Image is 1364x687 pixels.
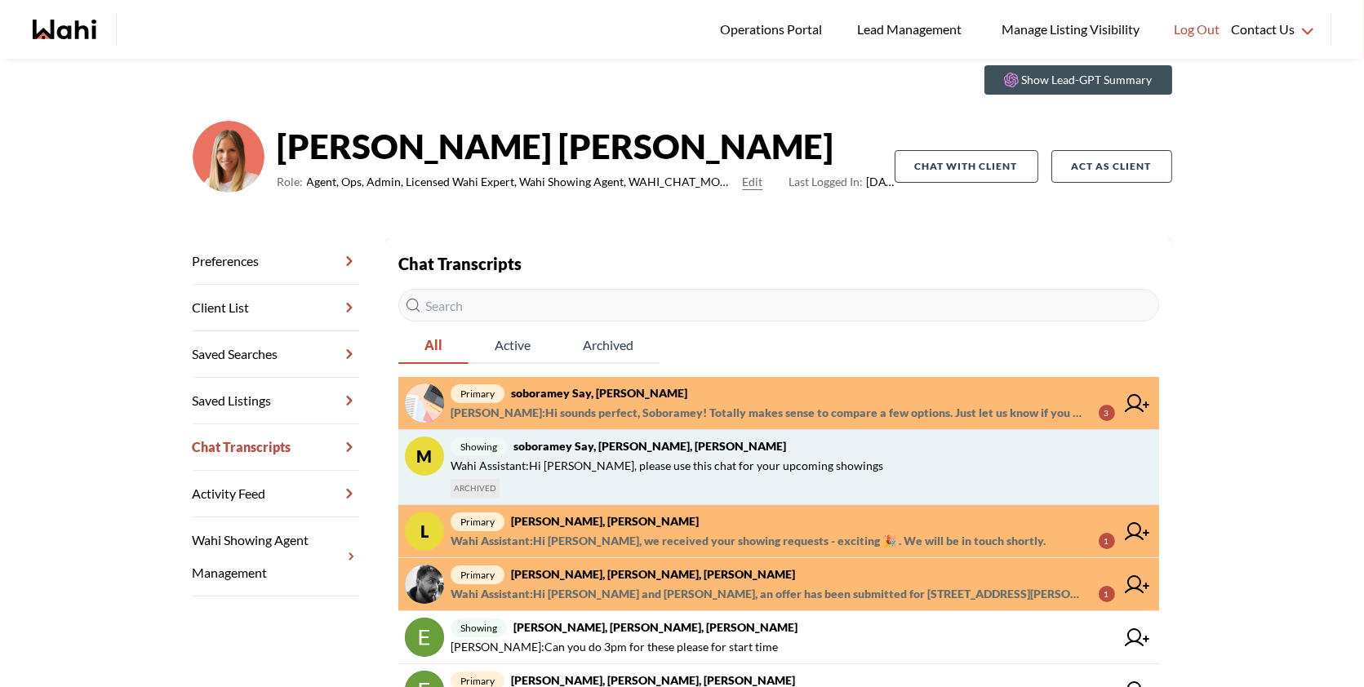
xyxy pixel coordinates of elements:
a: Preferences [193,238,359,285]
button: All [398,328,469,364]
span: showing [451,618,507,637]
span: [DATE] [789,172,894,192]
strong: [PERSON_NAME] [PERSON_NAME] [278,122,895,171]
strong: [PERSON_NAME], [PERSON_NAME] [511,514,699,528]
a: Wahi homepage [33,20,96,39]
span: showing [451,437,507,456]
span: Active [469,328,557,362]
img: chat avatar [405,565,444,604]
div: 1 [1099,533,1115,549]
span: [PERSON_NAME] : Hi sounds perfect, Soboramey! Totally makes sense to compare a few options. Just ... [451,403,1086,423]
span: Wahi Assistant : Hi [PERSON_NAME] and [PERSON_NAME], an offer has been submitted for [STREET_ADDR... [451,584,1086,604]
button: Chat with client [895,150,1038,183]
a: Saved Searches [193,331,359,378]
a: Mshowingsoboramey say, [PERSON_NAME], [PERSON_NAME]Wahi Assistant:Hi [PERSON_NAME], please use th... [398,430,1159,505]
strong: [PERSON_NAME], [PERSON_NAME], [PERSON_NAME] [511,673,795,687]
img: chat avatar [405,383,444,423]
span: All [398,328,469,362]
a: Lprimary[PERSON_NAME], [PERSON_NAME]Wahi Assistant:Hi [PERSON_NAME], we received your showing req... [398,505,1159,558]
a: Wahi Showing Agent Management [193,517,359,596]
a: showing[PERSON_NAME], [PERSON_NAME], [PERSON_NAME][PERSON_NAME]:Can you do 3pm for these please f... [398,611,1159,664]
strong: Chat Transcripts [398,254,522,273]
a: primary[PERSON_NAME], [PERSON_NAME], [PERSON_NAME]Wahi Assistant:Hi [PERSON_NAME] and [PERSON_NAM... [398,558,1159,611]
span: Wahi Assistant : Hi [PERSON_NAME], we received your showing requests - exciting 🎉 . We will be in... [451,531,1046,551]
strong: soboramey say, [PERSON_NAME] [511,386,687,400]
a: Activity Feed [193,471,359,517]
strong: soboramey say, [PERSON_NAME], [PERSON_NAME] [513,439,786,453]
span: [PERSON_NAME] : Can you do 3pm for these please for start time [451,637,778,657]
span: Wahi Assistant : Hi [PERSON_NAME], please use this chat for your upcoming showings [451,456,883,476]
button: Active [469,328,557,364]
a: Chat Transcripts [193,424,359,471]
button: Show Lead-GPT Summary [984,65,1172,95]
div: 1 [1099,586,1115,602]
img: chat avatar [405,618,444,657]
a: Saved Listings [193,378,359,424]
button: Act as Client [1051,150,1172,183]
span: Operations Portal [720,19,828,40]
p: Show Lead-GPT Summary [1022,72,1153,88]
span: primary [451,512,504,531]
span: ARCHIVED [451,479,500,498]
span: Lead Management [857,19,967,40]
span: primary [451,384,504,403]
img: 0f07b375cde2b3f9.png [193,121,264,193]
span: Manage Listing Visibility [997,19,1144,40]
div: L [405,512,444,551]
div: 3 [1099,405,1115,421]
span: Last Logged In: [789,175,863,188]
input: Search [398,289,1159,321]
div: M [405,437,444,476]
span: Role: [278,172,304,192]
span: Log Out [1174,19,1220,40]
button: Edit [742,172,762,192]
span: Archived [557,328,660,362]
strong: [PERSON_NAME], [PERSON_NAME], [PERSON_NAME] [513,620,798,634]
span: Agent, Ops, Admin, Licensed Wahi Expert, Wahi Showing Agent, WAHI_CHAT_MODERATOR [307,172,736,192]
button: Archived [557,328,660,364]
span: primary [451,565,504,584]
a: primarysoboramey say, [PERSON_NAME][PERSON_NAME]:Hi sounds perfect, Soboramey! Totally makes sens... [398,377,1159,430]
strong: [PERSON_NAME], [PERSON_NAME], [PERSON_NAME] [511,567,795,581]
a: Client List [193,285,359,331]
